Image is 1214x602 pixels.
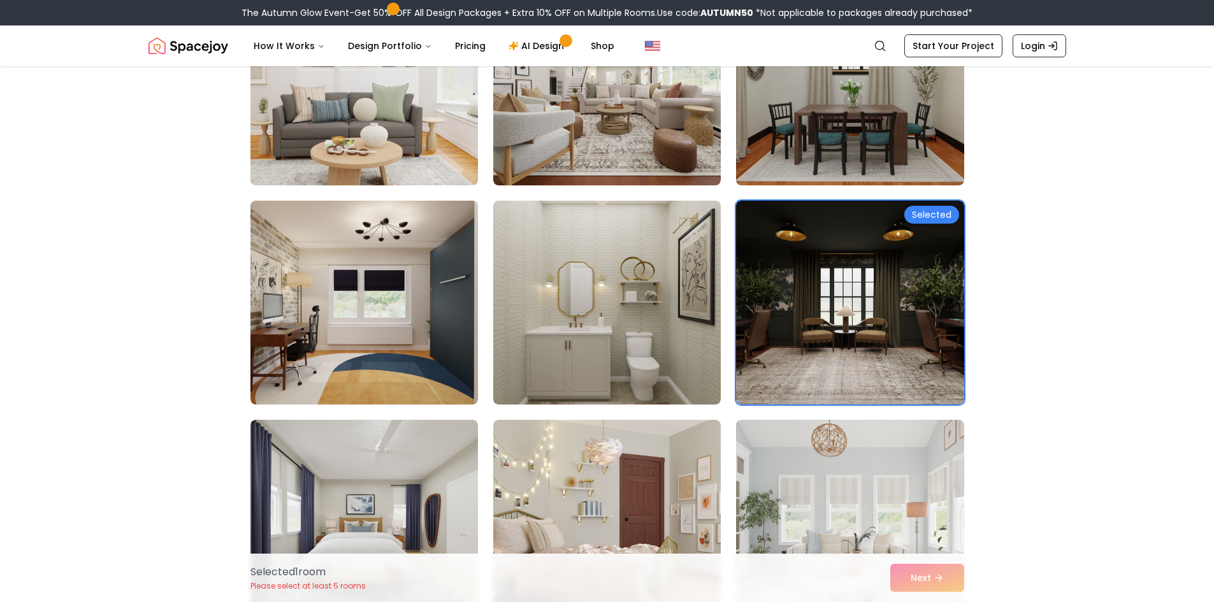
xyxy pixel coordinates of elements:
span: Use code: [657,6,753,19]
img: United States [645,38,660,54]
b: AUTUMN50 [700,6,753,19]
p: Please select at least 5 rooms [250,581,366,591]
div: The Autumn Glow Event-Get 50% OFF All Design Packages + Extra 10% OFF on Multiple Rooms. [242,6,972,19]
p: Selected 1 room [250,564,366,580]
img: Spacejoy Logo [148,33,228,59]
img: Room room-14 [493,201,721,405]
img: Room room-13 [250,201,478,405]
a: Login [1013,34,1066,57]
nav: Global [148,25,1066,66]
div: Selected [904,206,959,224]
span: *Not applicable to packages already purchased* [753,6,972,19]
a: Start Your Project [904,34,1002,57]
a: Shop [581,33,625,59]
a: Pricing [445,33,496,59]
button: How It Works [243,33,335,59]
nav: Main [243,33,625,59]
button: Design Portfolio [338,33,442,59]
a: AI Design [498,33,578,59]
img: Room room-15 [736,201,964,405]
a: Spacejoy [148,33,228,59]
